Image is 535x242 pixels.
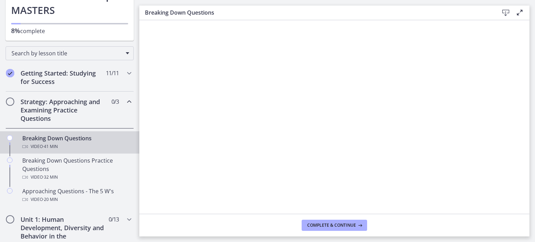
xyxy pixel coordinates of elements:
[43,195,58,204] span: · 20 min
[302,220,367,231] button: Complete & continue
[106,69,119,77] span: 11 / 11
[111,97,119,106] span: 0 / 3
[11,26,128,35] p: complete
[22,156,131,181] div: Breaking Down Questions Practice Questions
[139,20,529,216] iframe: Video Lesson
[22,173,131,181] div: Video
[6,69,14,77] i: Completed
[6,46,134,60] div: Search by lesson title
[307,223,356,228] span: Complete & continue
[22,142,131,151] div: Video
[22,187,131,204] div: Approaching Questions - The 5 W's
[109,215,119,224] span: 0 / 13
[21,97,106,123] h2: Strategy: Approaching and Examining Practice Questions
[43,173,58,181] span: · 32 min
[43,142,58,151] span: · 41 min
[11,26,20,35] span: 8%
[145,8,488,17] h3: Breaking Down Questions
[22,134,131,151] div: Breaking Down Questions
[21,69,106,86] h2: Getting Started: Studying for Success
[22,195,131,204] div: Video
[11,49,122,57] span: Search by lesson title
